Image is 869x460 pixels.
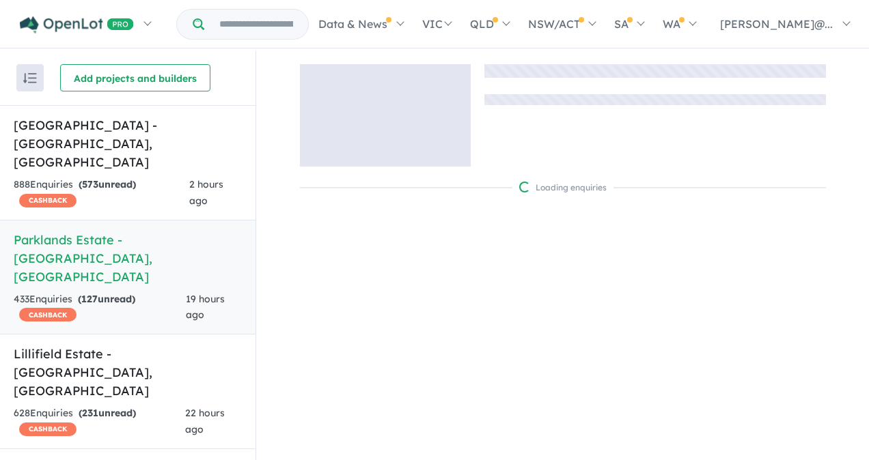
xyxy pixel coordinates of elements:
span: 2 hours ago [189,178,223,207]
span: CASHBACK [19,308,77,321]
strong: ( unread) [79,407,136,419]
span: 19 hours ago [186,293,225,321]
div: 628 Enquir ies [14,405,185,438]
span: CASHBACK [19,194,77,207]
strong: ( unread) [78,293,135,305]
img: Openlot PRO Logo White [20,16,134,33]
button: Add projects and builders [60,64,210,91]
span: [PERSON_NAME]@... [720,17,833,31]
span: CASHBACK [19,422,77,436]
strong: ( unread) [79,178,136,190]
span: 231 [82,407,98,419]
img: sort.svg [23,73,37,83]
h5: Lillifield Estate - [GEOGRAPHIC_DATA] , [GEOGRAPHIC_DATA] [14,345,242,400]
span: 573 [82,178,98,190]
input: Try estate name, suburb, builder or developer [207,10,305,39]
span: 127 [81,293,98,305]
h5: Parklands Estate - [GEOGRAPHIC_DATA] , [GEOGRAPHIC_DATA] [14,231,242,286]
h5: [GEOGRAPHIC_DATA] - [GEOGRAPHIC_DATA] , [GEOGRAPHIC_DATA] [14,116,242,171]
span: 22 hours ago [185,407,225,435]
div: Loading enquiries [519,181,607,195]
div: 888 Enquir ies [14,177,189,210]
div: 433 Enquir ies [14,291,186,324]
